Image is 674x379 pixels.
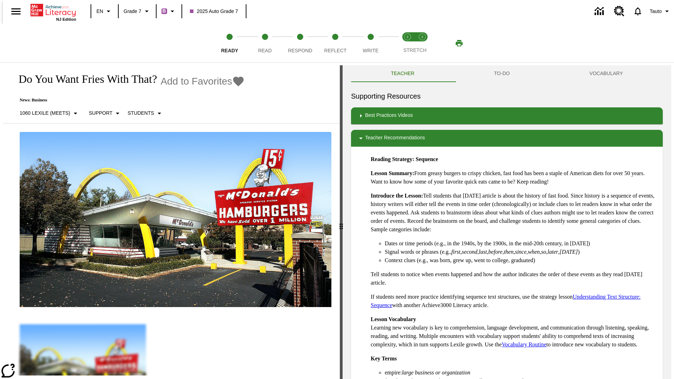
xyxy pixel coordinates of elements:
[371,193,423,199] strong: Introduce the Lesson:
[528,249,540,255] em: when
[416,156,438,162] strong: Sequence
[125,107,166,120] button: Select Student
[371,270,657,287] p: Tell students to notice when events happened and how the author indicates the order of these even...
[127,109,154,117] p: Students
[351,107,663,124] div: Best Practices Videos
[541,249,546,255] em: so
[397,24,418,62] button: Stretch Read step 1 of 2
[89,109,112,117] p: Support
[647,5,674,18] button: Profile/Settings
[3,65,340,375] div: reading
[504,249,514,255] em: then
[371,355,397,361] strong: Key Terms
[340,65,343,379] div: Press Enter or Spacebar and then press right and left arrow keys to move the slider
[371,156,414,162] strong: Reading Strategy:
[488,249,502,255] em: before
[560,249,578,255] em: [DATE]
[20,109,70,117] p: 1060 Lexile (Meets)
[315,24,356,62] button: Reflect step 4 of 5
[124,8,141,15] span: Grade 7
[371,293,657,310] p: If students need more practice identifying sequence text structures, use the strategy lesson with...
[163,7,166,15] span: B
[31,2,76,21] div: Home
[412,24,432,62] button: Stretch Respond step 2 of 2
[451,249,461,255] em: first
[550,65,663,82] button: VOCABULARY
[324,48,347,53] span: Reflect
[350,24,391,62] button: Write step 5 of 5
[351,130,663,147] div: Teacher Recommendations
[343,65,671,379] div: activity
[280,24,321,62] button: Respond step 3 of 5
[371,170,414,176] strong: Lesson Summary:
[121,5,154,18] button: Grade: Grade 7, Select a grade
[209,24,250,62] button: Ready step 1 of 5
[221,48,238,53] span: Ready
[11,73,157,86] h1: Do You Want Fries With That?
[402,370,470,375] em: large business or organization
[351,65,663,82] div: Instructional Panel Tabs
[56,17,76,21] span: NJ Edition
[371,315,657,349] p: Learning new vocabulary is key to comprehension, language development, and communication through ...
[479,249,487,255] em: last
[160,76,232,87] span: Add to Favorites
[11,98,245,103] p: News: Business
[610,2,629,21] a: Resource Center, Will open in new tab
[590,2,610,21] a: Data Center
[20,132,331,307] img: One of the first McDonald's stores, with the iconic red sign and golden arches.
[385,256,657,265] li: Context clues (e.g., was born, grew up, went to college, graduated)
[385,239,657,248] li: Dates or time periods (e.g., in the 1940s, by the 1900s, in the mid-20th century, in [DATE])
[515,249,527,255] em: since
[288,48,312,53] span: Respond
[407,35,408,39] text: 1
[448,37,470,49] button: Print
[93,5,116,18] button: Language: EN, Select a language
[86,107,125,120] button: Scaffolds, Support
[403,47,427,53] span: STRETCH
[244,24,285,62] button: Read step 2 of 5
[629,2,647,20] a: Notifications
[548,249,558,255] em: later
[365,134,425,142] p: Teacher Recommendations
[371,169,657,186] p: From greasy burgers to crispy chicken, fast food has been a staple of American diets for over 50 ...
[371,316,416,322] strong: Lesson Vocabulary
[454,65,550,82] button: TO-DO
[385,248,657,256] li: Signal words or phrases (e.g., , , , , , , , , , )
[97,8,103,15] span: EN
[258,48,272,53] span: Read
[190,8,238,15] span: 2025 Auto Grade 7
[462,249,477,255] em: second
[502,341,546,347] a: Vocabulary Routine
[371,294,641,308] a: Understanding Text Structure: Sequence
[650,8,662,15] span: Tauto
[385,368,657,377] li: empire:
[421,35,423,39] text: 2
[371,192,657,234] p: Tell students that [DATE] article is about the history of fast food. Since history is a sequence ...
[363,48,378,53] span: Write
[351,65,454,82] button: Teacher
[160,75,245,87] button: Add to Favorites - Do You Want Fries With That?
[17,107,82,120] button: Select Lexile, 1060 Lexile (Meets)
[351,91,663,102] h6: Supporting Resources
[365,112,413,120] p: Best Practices Videos
[159,5,179,18] button: Boost Class color is purple. Change class color
[6,1,26,22] button: Open side menu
